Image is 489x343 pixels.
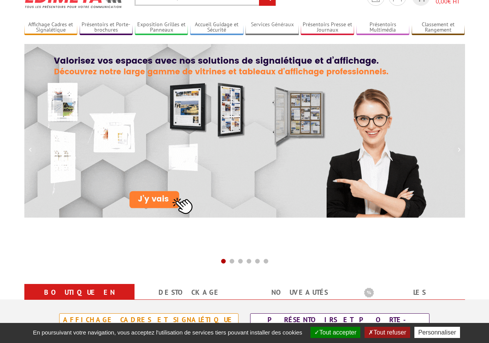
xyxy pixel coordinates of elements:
button: Tout accepter [310,327,360,338]
a: Les promotions [364,286,456,313]
div: Présentoirs et Porte-brochures [252,316,427,333]
a: Affichage Cadres et Signalétique [24,21,78,34]
a: Destockage [144,286,235,299]
b: Les promotions [364,286,461,301]
a: Services Généraux [245,21,299,34]
a: Accueil Guidage et Sécurité [190,21,244,34]
a: Classement et Rangement [412,21,465,34]
a: Présentoirs Presse et Journaux [301,21,354,34]
button: Tout refuser [365,327,410,338]
button: Personnaliser (fenêtre modale) [414,327,460,338]
a: nouveautés [254,286,346,299]
a: Exposition Grilles et Panneaux [135,21,188,34]
a: Présentoirs et Porte-brochures [80,21,133,34]
a: Présentoirs Multimédia [356,21,410,34]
